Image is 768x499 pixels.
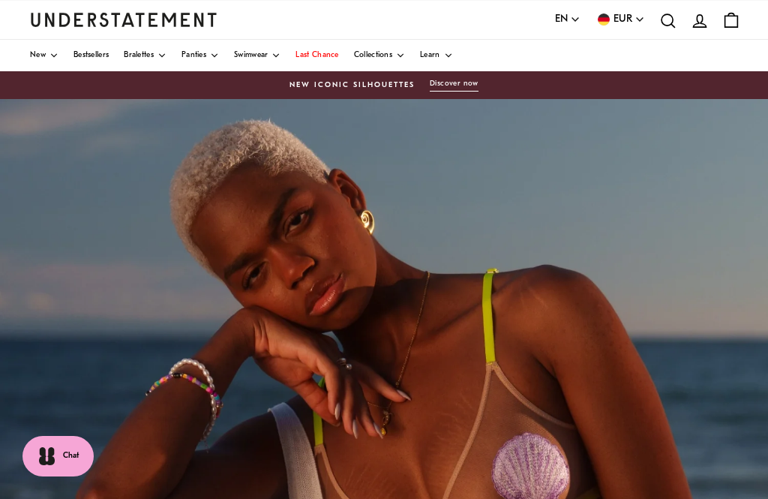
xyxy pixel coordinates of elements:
span: New Iconic Silhouettes [289,80,415,92]
span: EUR [613,11,632,28]
button: EUR [595,11,645,28]
a: Collections [354,40,405,71]
a: Swimwear [234,40,280,71]
button: Discover now [430,79,478,92]
a: Understatement Homepage [30,13,217,26]
span: Panties [181,52,206,59]
span: Collections [354,52,392,59]
span: Learn [420,52,440,59]
a: Panties [181,40,219,71]
span: Swimwear [234,52,268,59]
span: Bestsellers [73,52,109,59]
button: Chat [22,436,94,476]
a: Bestsellers [73,40,109,71]
span: New [30,52,46,59]
a: Last Chance [295,40,338,71]
a: New Iconic SilhouettesDiscover now [30,79,738,92]
span: EN [555,11,568,28]
a: New [30,40,58,71]
button: EN [555,11,580,28]
a: Learn [420,40,453,71]
a: Bralettes [124,40,166,71]
span: Chat [63,450,79,462]
span: Last Chance [295,52,338,59]
span: Bralettes [124,52,154,59]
